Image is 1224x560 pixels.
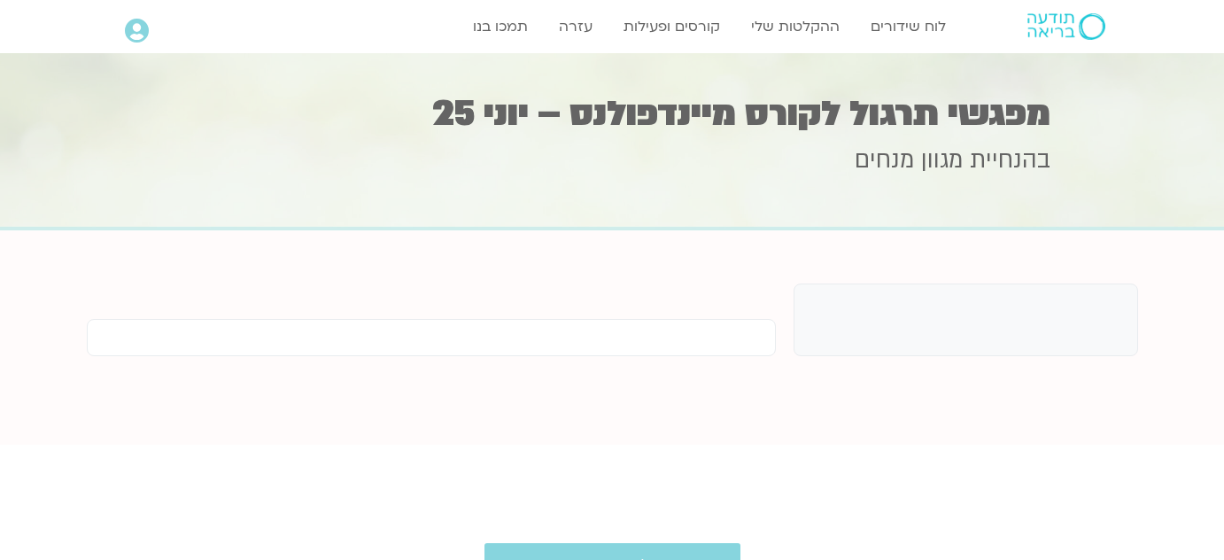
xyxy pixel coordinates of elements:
a: עזרה [550,10,601,43]
span: בהנחיית [970,144,1050,176]
img: תודעה בריאה [1027,13,1105,40]
h1: מפגשי תרגול לקורס מיינדפולנס – יוני 25 [174,97,1050,131]
a: קורסים ופעילות [615,10,729,43]
span: מגוון מנחים [855,144,963,176]
a: לוח שידורים [862,10,955,43]
a: תמכו בנו [464,10,537,43]
a: ההקלטות שלי [742,10,848,43]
